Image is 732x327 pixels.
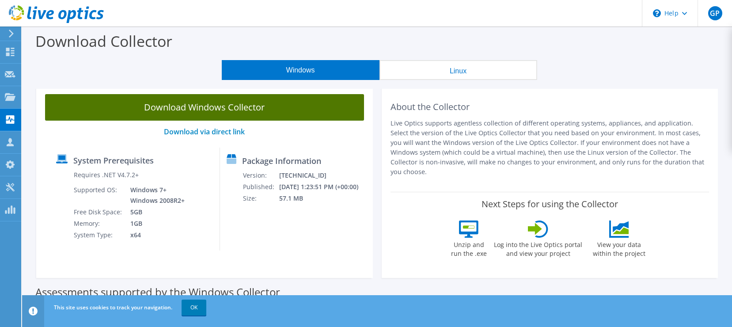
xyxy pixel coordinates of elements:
[124,206,186,218] td: 5GB
[391,118,709,177] p: Live Optics supports agentless collection of different operating systems, appliances, and applica...
[243,193,279,204] td: Size:
[708,6,722,20] span: GP
[493,238,583,258] label: Log into the Live Optics portal and view your project
[243,181,279,193] td: Published:
[653,9,661,17] svg: \n
[124,229,186,241] td: x64
[124,184,186,206] td: Windows 7+ Windows 2008R2+
[279,181,369,193] td: [DATE] 1:23:51 PM (+00:00)
[73,184,124,206] td: Supported OS:
[164,127,245,137] a: Download via direct link
[587,238,651,258] label: View your data within the project
[482,199,618,209] label: Next Steps for using the Collector
[35,31,172,51] label: Download Collector
[73,206,124,218] td: Free Disk Space:
[45,94,364,121] a: Download Windows Collector
[182,300,206,316] a: OK
[73,156,154,165] label: System Prerequisites
[279,170,369,181] td: [TECHNICAL_ID]
[54,304,172,311] span: This site uses cookies to track your navigation.
[35,288,280,297] label: Assessments supported by the Windows Collector
[74,171,139,179] label: Requires .NET V4.7.2+
[242,156,321,165] label: Package Information
[279,193,369,204] td: 57.1 MB
[243,170,279,181] td: Version:
[73,218,124,229] td: Memory:
[222,60,379,80] button: Windows
[379,60,537,80] button: Linux
[73,229,124,241] td: System Type:
[391,102,709,112] h2: About the Collector
[448,238,489,258] label: Unzip and run the .exe
[124,218,186,229] td: 1GB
